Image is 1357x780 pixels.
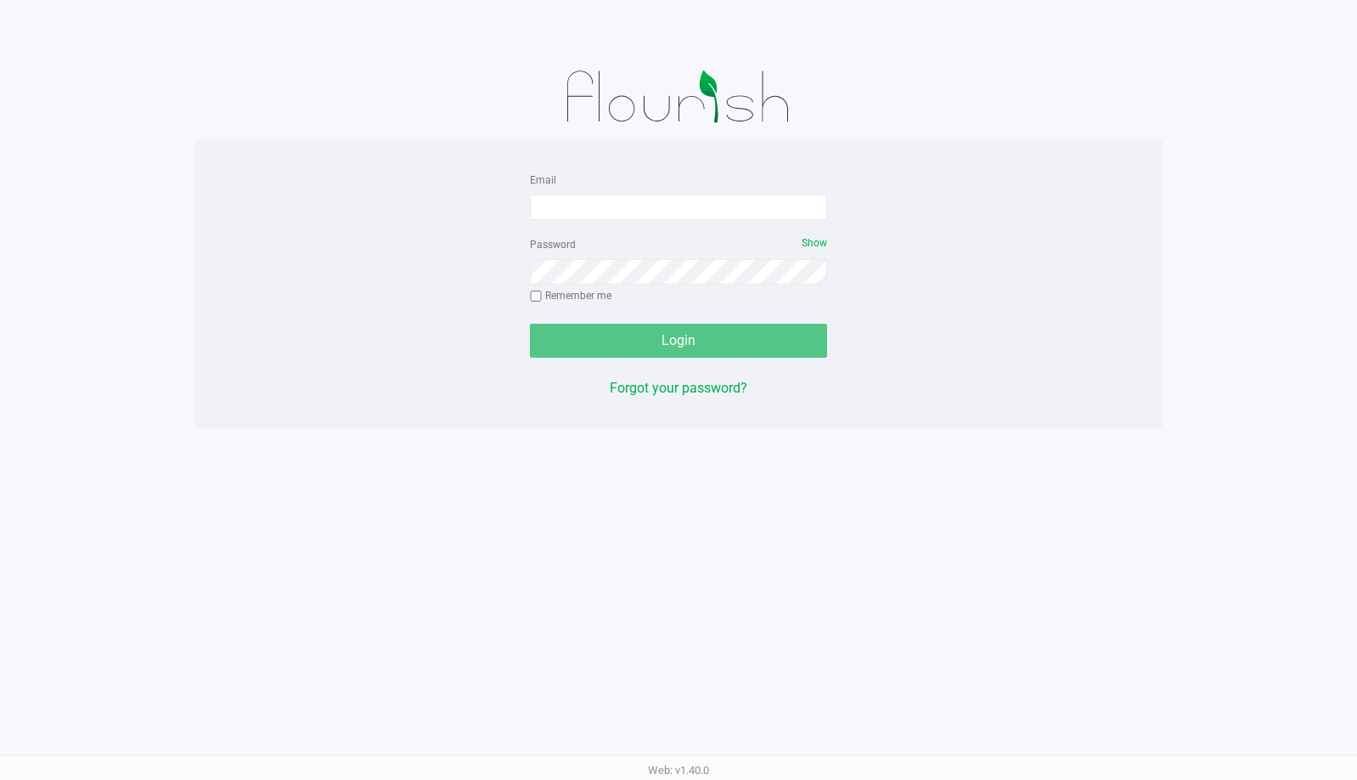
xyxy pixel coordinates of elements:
label: Email [530,172,556,188]
input: Remember me [530,291,542,302]
button: Forgot your password? [610,378,747,398]
label: Remember me [530,288,611,303]
span: Show [802,237,827,249]
span: Web: v1.40.0 [648,764,709,777]
label: Password [530,237,576,252]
